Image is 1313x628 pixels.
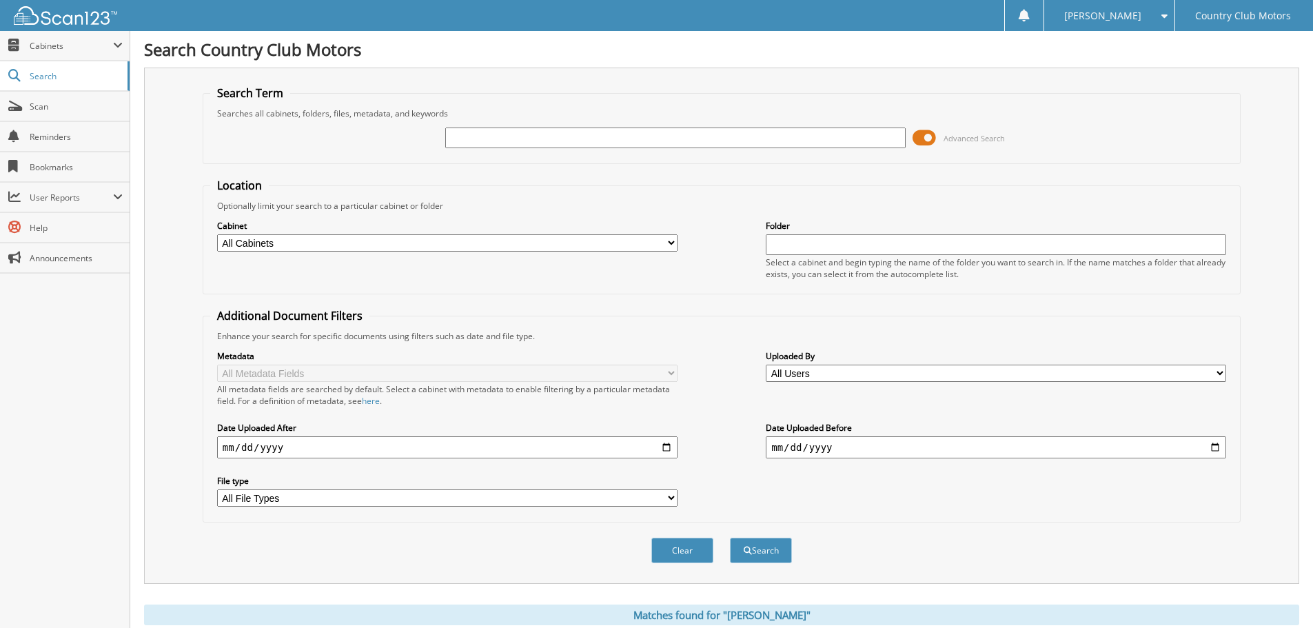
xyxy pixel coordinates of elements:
[1064,12,1141,20] span: [PERSON_NAME]
[766,256,1226,280] div: Select a cabinet and begin typing the name of the folder you want to search in. If the name match...
[30,252,123,264] span: Announcements
[1244,562,1313,628] iframe: Chat Widget
[217,475,678,487] label: File type
[1195,12,1291,20] span: Country Club Motors
[362,395,380,407] a: here
[766,436,1226,458] input: end
[217,436,678,458] input: start
[766,220,1226,232] label: Folder
[144,605,1299,625] div: Matches found for "[PERSON_NAME]"
[30,192,113,203] span: User Reports
[210,85,290,101] legend: Search Term
[217,383,678,407] div: All metadata fields are searched by default. Select a cabinet with metadata to enable filtering b...
[30,70,121,82] span: Search
[14,6,117,25] img: scan123-logo-white.svg
[210,308,369,323] legend: Additional Document Filters
[210,178,269,193] legend: Location
[217,220,678,232] label: Cabinet
[210,330,1233,342] div: Enhance your search for specific documents using filters such as date and file type.
[30,161,123,173] span: Bookmarks
[30,131,123,143] span: Reminders
[30,101,123,112] span: Scan
[30,40,113,52] span: Cabinets
[217,422,678,434] label: Date Uploaded After
[766,422,1226,434] label: Date Uploaded Before
[766,350,1226,362] label: Uploaded By
[144,38,1299,61] h1: Search Country Club Motors
[30,222,123,234] span: Help
[944,133,1005,143] span: Advanced Search
[210,108,1233,119] div: Searches all cabinets, folders, files, metadata, and keywords
[210,200,1233,212] div: Optionally limit your search to a particular cabinet or folder
[651,538,713,563] button: Clear
[217,350,678,362] label: Metadata
[730,538,792,563] button: Search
